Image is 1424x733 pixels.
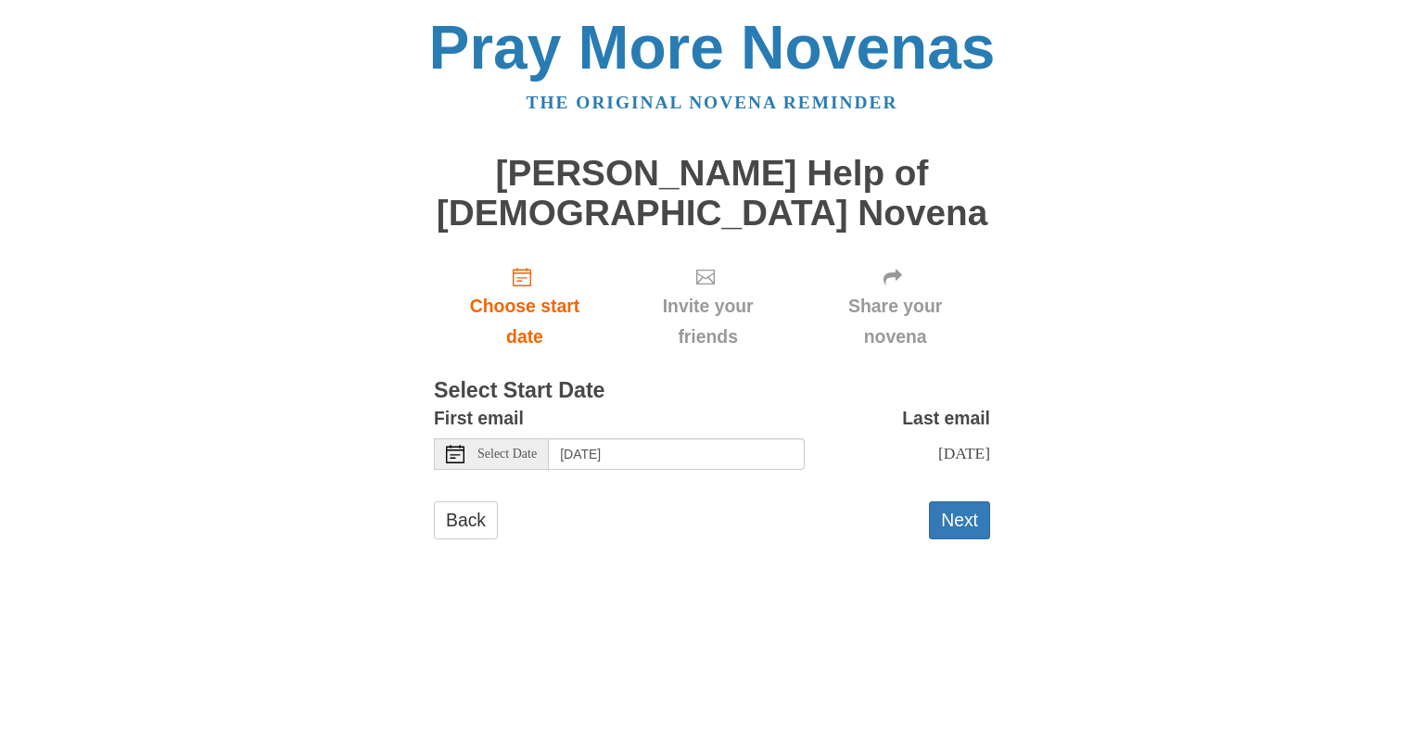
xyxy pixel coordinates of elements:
span: Share your novena [819,291,972,352]
h1: [PERSON_NAME] Help of [DEMOGRAPHIC_DATA] Novena [434,154,990,233]
div: Click "Next" to confirm your start date first. [616,251,800,361]
a: Pray More Novenas [429,13,996,82]
label: Last email [902,403,990,434]
a: Choose start date [434,251,616,361]
a: Back [434,501,498,539]
span: Choose start date [452,291,597,352]
span: Invite your friends [634,291,782,352]
span: [DATE] [938,444,990,462]
label: First email [434,403,524,434]
button: Next [929,501,990,539]
span: Select Date [477,448,537,461]
a: The original novena reminder [527,93,898,112]
h3: Select Start Date [434,379,990,403]
div: Click "Next" to confirm your start date first. [800,251,990,361]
